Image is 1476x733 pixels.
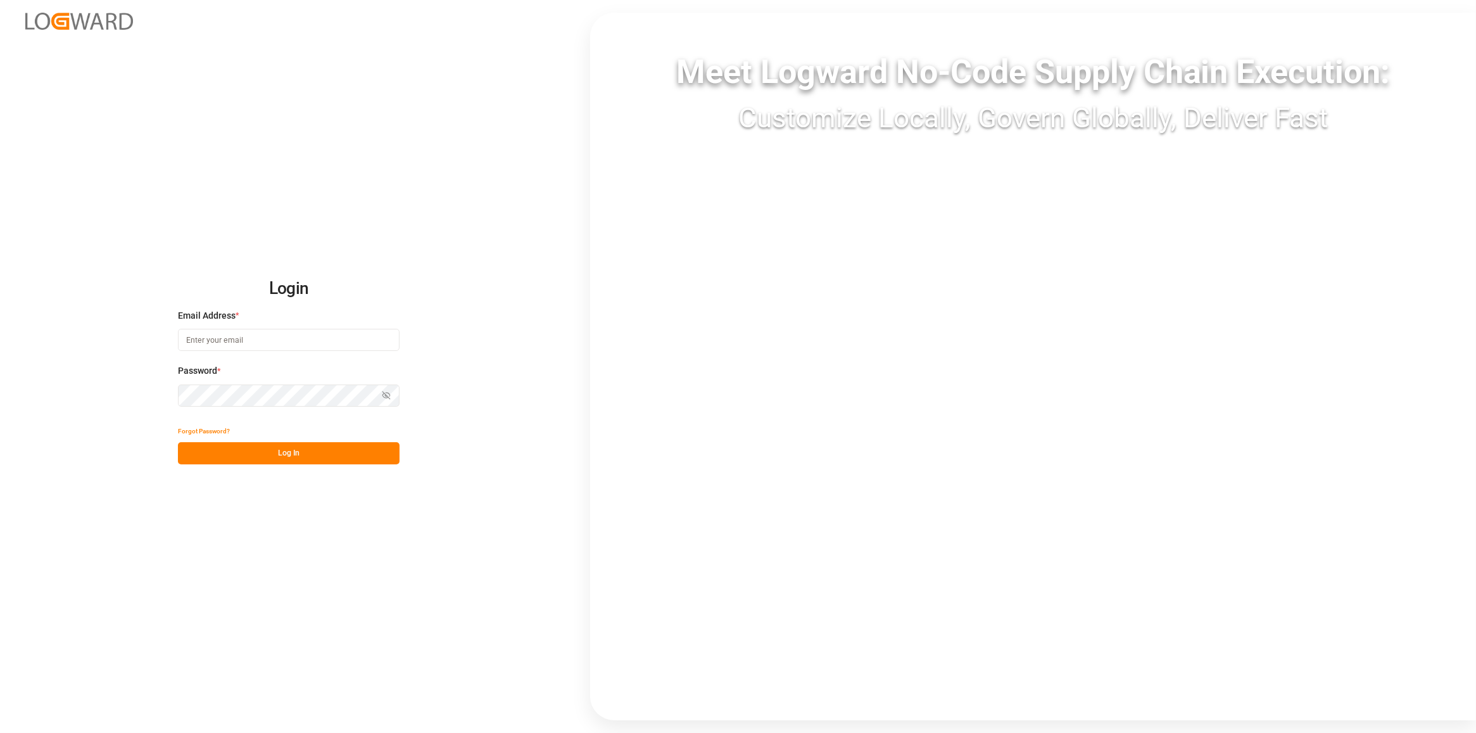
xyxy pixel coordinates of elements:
button: Log In [178,442,400,464]
div: Meet Logward No-Code Supply Chain Execution: [590,48,1476,97]
div: Customize Locally, Govern Globally, Deliver Fast [590,97,1476,139]
h2: Login [178,269,400,309]
input: Enter your email [178,329,400,351]
span: Password [178,364,217,378]
button: Forgot Password? [178,420,230,442]
img: Logward_new_orange.png [25,13,133,30]
span: Email Address [178,309,236,322]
